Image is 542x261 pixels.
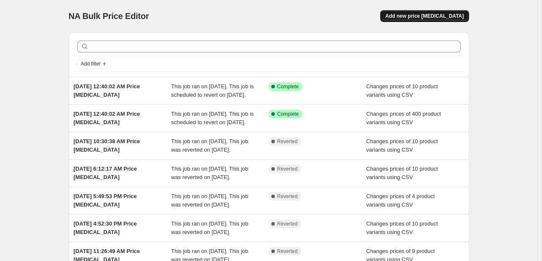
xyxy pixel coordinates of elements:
[277,220,298,227] span: Reverted
[366,193,435,208] span: Changes prices of 4 product variants using CSV
[171,111,254,125] span: This job ran on [DATE]. This job is scheduled to revert on [DATE].
[366,83,438,98] span: Changes prices of 10 product variants using CSV
[277,138,298,145] span: Reverted
[277,111,299,117] span: Complete
[366,166,438,180] span: Changes prices of 10 product variants using CSV
[277,83,299,90] span: Complete
[277,193,298,200] span: Reverted
[81,60,101,67] span: Add filter
[171,166,248,180] span: This job ran on [DATE]. This job was reverted on [DATE].
[171,220,248,235] span: This job ran on [DATE]. This job was reverted on [DATE].
[74,83,140,98] span: [DATE] 12:40:02 AM Price [MEDICAL_DATA]
[171,138,248,153] span: This job ran on [DATE]. This job was reverted on [DATE].
[366,138,438,153] span: Changes prices of 10 product variants using CSV
[77,59,111,69] button: Add filter
[69,11,149,21] span: NA Bulk Price Editor
[74,111,140,125] span: [DATE] 12:40:02 AM Price [MEDICAL_DATA]
[74,138,140,153] span: [DATE] 10:30:38 AM Price [MEDICAL_DATA]
[366,220,438,235] span: Changes prices of 10 product variants using CSV
[74,166,137,180] span: [DATE] 6:12:17 AM Price [MEDICAL_DATA]
[385,13,464,19] span: Add new price [MEDICAL_DATA]
[74,220,137,235] span: [DATE] 4:52:30 PM Price [MEDICAL_DATA]
[171,193,248,208] span: This job ran on [DATE]. This job was reverted on [DATE].
[171,83,254,98] span: This job ran on [DATE]. This job is scheduled to revert on [DATE].
[366,111,441,125] span: Changes prices of 400 product variants using CSV
[74,193,137,208] span: [DATE] 5:49:53 PM Price [MEDICAL_DATA]
[277,248,298,255] span: Reverted
[380,10,469,22] button: Add new price [MEDICAL_DATA]
[277,166,298,172] span: Reverted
